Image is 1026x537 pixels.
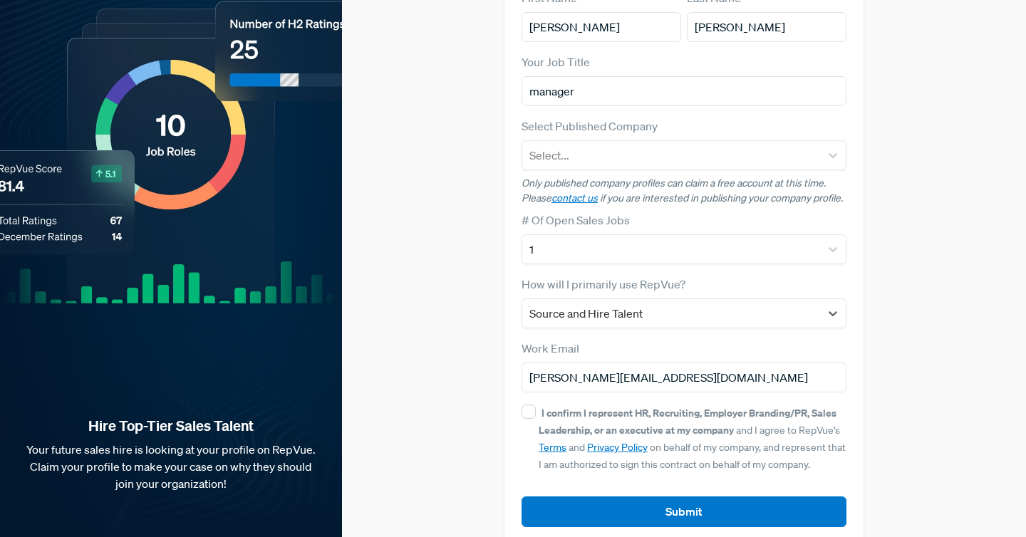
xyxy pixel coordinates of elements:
a: contact us [551,192,598,204]
a: Terms [539,441,566,454]
label: How will I primarily use RepVue? [522,276,685,293]
label: Work Email [522,340,579,357]
input: Title [522,76,846,106]
strong: I confirm I represent HR, Recruiting, Employer Branding/PR, Sales Leadership, or an executive at ... [539,406,836,437]
p: Your future sales hire is looking at your profile on RepVue. Claim your profile to make your case... [23,441,319,492]
input: Last Name [687,12,846,42]
label: # Of Open Sales Jobs [522,212,630,229]
strong: Hire Top-Tier Sales Talent [23,417,319,435]
span: and I agree to RepVue’s and on behalf of my company, and represent that I am authorized to sign t... [539,407,846,471]
label: Your Job Title [522,53,590,71]
p: Only published company profiles can claim a free account at this time. Please if you are interest... [522,176,846,206]
input: First Name [522,12,681,42]
button: Submit [522,496,846,527]
label: Select Published Company [522,118,658,135]
a: Privacy Policy [587,441,648,454]
input: Email [522,363,846,392]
